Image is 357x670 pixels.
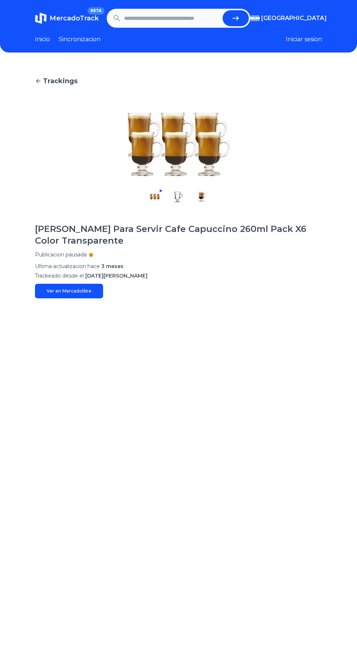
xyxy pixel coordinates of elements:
img: Jarro De Vidrio Para Servir Cafe Capuccino 260ml Pack X6 Color Transparente [196,191,208,203]
img: Jarro De Vidrio Para Servir Cafe Capuccino 260ml Pack X6 Color Transparente [173,191,184,203]
h1: [PERSON_NAME] Para Servir Cafe Capuccino 260ml Pack X6 Color Transparente [35,223,322,247]
span: 3 meses [101,263,123,270]
p: Publicacion pausada [35,251,87,258]
a: Sincronizacion [59,35,101,44]
button: [GEOGRAPHIC_DATA] [250,14,322,23]
img: MercadoTrack [35,12,47,24]
img: Argentina [250,15,260,21]
a: Ver en Mercadolibre [35,284,103,298]
span: Trackeado desde el [35,272,84,279]
a: Inicio [35,35,50,44]
button: Iniciar sesion [286,35,322,44]
img: Jarro De Vidrio Para Servir Cafe Capuccino 260ml Pack X6 Color Transparente [109,109,248,179]
span: [GEOGRAPHIC_DATA] [261,14,327,23]
span: BETA [87,7,105,15]
span: Trackings [43,76,78,86]
a: Trackings [35,76,322,86]
a: MercadoTrackBETA [35,12,99,24]
img: Jarro De Vidrio Para Servir Cafe Capuccino 260ml Pack X6 Color Transparente [149,191,161,203]
span: Ultima actualizacion hace [35,263,100,270]
span: [DATE][PERSON_NAME] [85,272,148,279]
span: MercadoTrack [50,14,99,22]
